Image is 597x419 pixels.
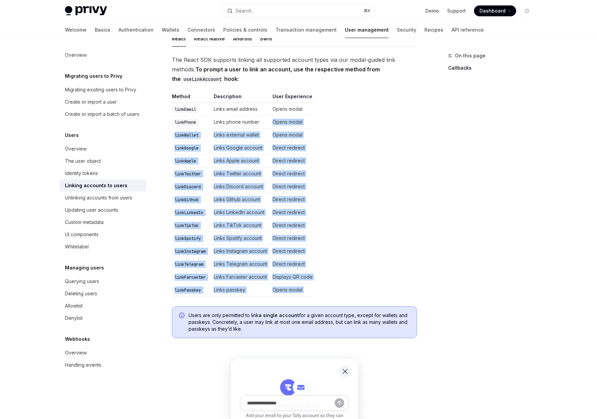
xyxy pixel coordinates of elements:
td: Links TikTok account [211,219,270,232]
td: Direct redirect [270,155,313,168]
span: The React SDK supports linking all supported account types via our modal-guided link methods. [172,55,417,84]
td: Direct redirect [270,180,313,193]
code: linkTikTok [172,222,201,229]
td: Direct redirect [270,168,313,180]
td: Opens modal [270,129,313,142]
strong: To prompt a user to link an account, use the respective method from the hook: [172,66,380,82]
td: Links Google account [211,142,270,155]
a: Security [397,22,416,38]
a: Overview [59,49,146,61]
h5: Users [65,131,79,139]
code: linkFarcaster [172,274,208,281]
a: Connectors [188,22,215,38]
code: linkSpotify [172,235,204,242]
code: linkTwitter [172,171,204,177]
td: Links Github account [211,193,270,206]
code: linkApple [172,158,199,164]
button: Toggle dark mode [522,5,532,16]
a: Callbacks [448,63,538,73]
div: Search... [235,7,254,15]
code: linkTelegram [172,261,206,268]
a: Overview [59,143,146,155]
td: Links passkey [211,284,270,297]
a: Basics [95,22,110,38]
div: React Native [194,31,225,47]
div: Custom metadata [65,218,104,226]
td: Links external wallet [211,129,270,142]
th: Description [211,93,270,103]
svg: Info [179,313,186,319]
div: Linking accounts to users [65,181,127,190]
a: Unlinking accounts from users [59,192,146,204]
a: Demo [425,7,439,14]
h5: Migrating users to Privy [65,72,122,80]
h5: Managing users [65,264,104,272]
a: Deleting users [59,287,146,300]
td: Opens modal [270,103,313,116]
code: linkEmail [172,106,199,113]
div: Whitelabel [65,243,89,251]
a: Transaction management [276,22,337,38]
code: useLinkAccount [181,75,224,83]
div: Create or import a batch of users [65,110,139,118]
div: Unlinking accounts from users [65,194,132,202]
code: linkPhone [172,119,199,126]
a: API reference [452,22,484,38]
a: Support [447,7,466,14]
a: User management [345,22,389,38]
td: Direct redirect [270,219,313,232]
a: Welcome [65,22,87,38]
button: Open search [223,5,375,17]
a: Policies & controls [223,22,267,38]
td: Displays QR code [270,271,313,284]
div: Denylist [65,314,83,322]
td: Direct redirect [270,206,313,219]
div: Overview [65,145,87,153]
td: Links Farcaster account [211,271,270,284]
div: UI components [65,230,99,239]
code: linkGoogle [172,145,201,152]
td: Opens modal [270,284,313,297]
a: Denylist [59,312,146,324]
a: UI components [59,228,146,241]
span: Users are only permitted to link for a given account type, except for wallets and passkeys. Concr... [189,312,410,332]
td: Links LinkedIn account [211,206,270,219]
td: Direct redirect [270,193,313,206]
td: Links Twitter account [211,168,270,180]
div: Identity tokens [65,169,98,177]
a: Querying users [59,275,146,287]
div: Migrating existing users to Privy [65,86,136,94]
a: Migrating existing users to Privy [59,84,146,96]
td: Links Telegram account [211,258,270,271]
div: Overview [65,51,87,59]
td: Links phone number [211,116,270,129]
code: linkWallet [172,132,201,139]
code: linkDiscord [172,184,204,190]
a: Linking accounts to users [59,179,146,192]
div: Handling events [65,361,101,369]
th: Method [172,93,211,103]
td: Direct redirect [270,245,313,258]
td: Links Discord account [211,180,270,193]
a: Authentication [119,22,154,38]
a: Recipes [424,22,443,38]
a: Whitelabel [59,241,146,253]
a: Wallets [162,22,179,38]
div: Android [233,31,252,47]
a: Overview [59,347,146,359]
div: Create or import a user [65,98,117,106]
span: Dashboard [479,7,506,14]
strong: a single account [259,312,299,318]
a: Handling events [59,359,146,371]
a: Create or import a user [59,96,146,108]
td: Links email address [211,103,270,116]
span: ⌘ K [364,8,371,14]
div: Deleting users [65,290,97,298]
code: linkGithub [172,196,201,203]
div: Querying users [65,277,99,285]
td: Links Spotify account [211,232,270,245]
code: linkPasskey [172,287,204,294]
td: Direct redirect [270,258,313,271]
a: Dashboard [474,5,516,16]
a: Updating user accounts [59,204,146,216]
